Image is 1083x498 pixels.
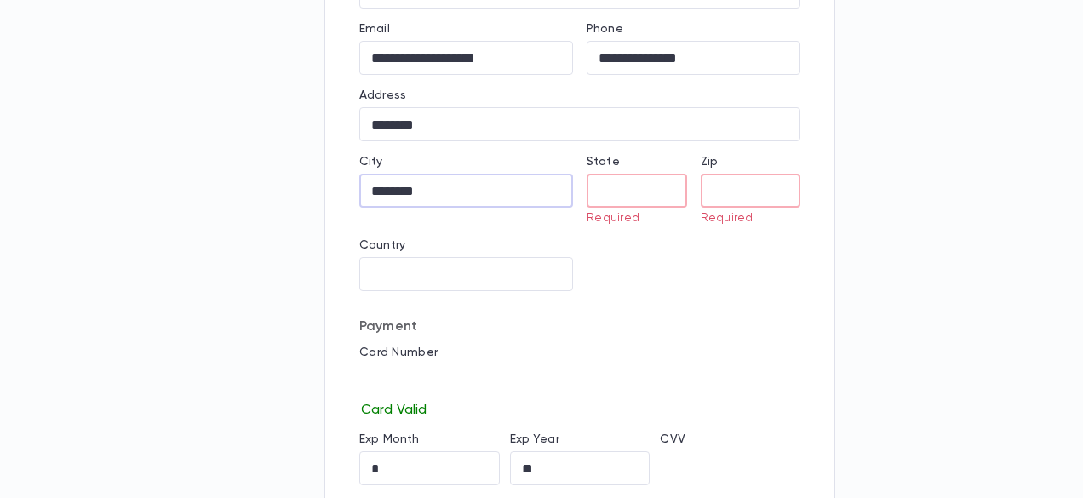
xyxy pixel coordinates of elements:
p: Required [587,211,675,225]
p: Card Number [359,346,800,359]
label: State [587,155,620,169]
iframe: cvv [660,451,800,485]
label: Country [359,238,405,252]
label: Email [359,22,390,36]
label: City [359,155,383,169]
p: Payment [359,318,800,335]
iframe: card [359,364,800,398]
label: Address [359,89,406,102]
label: Zip [701,155,718,169]
p: CVV [660,432,800,446]
label: Exp Month [359,432,419,446]
label: Phone [587,22,623,36]
p: Required [701,211,789,225]
p: Card Valid [359,398,800,419]
label: Exp Year [510,432,559,446]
